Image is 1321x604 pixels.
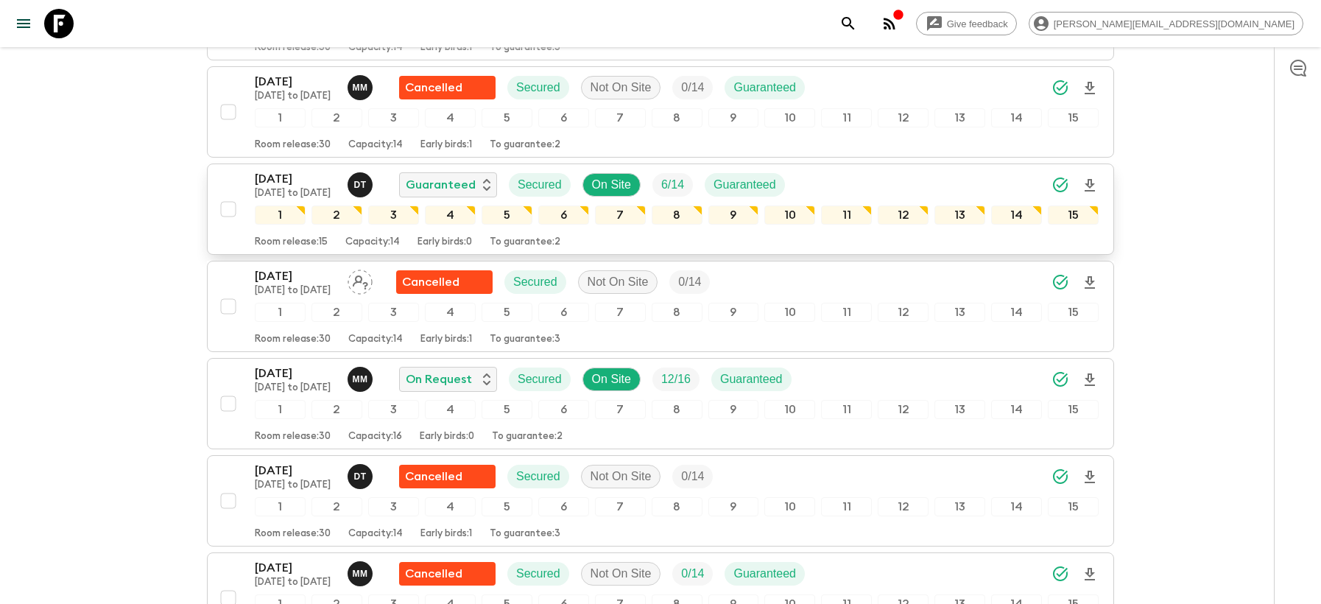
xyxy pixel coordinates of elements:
[821,108,872,127] div: 11
[1048,303,1099,322] div: 15
[878,400,929,419] div: 12
[538,206,589,225] div: 6
[492,431,563,443] p: To guarantee: 2
[490,236,560,248] p: To guarantee: 2
[482,108,532,127] div: 5
[420,431,474,443] p: Early birds: 0
[311,108,362,127] div: 2
[207,455,1114,547] button: [DATE][DATE] to [DATE]Devlin TikiTikiFlash Pack cancellationSecuredNot On SiteTrip Fill1234567891...
[591,79,652,96] p: Not On Site
[582,173,641,197] div: On Site
[652,400,702,419] div: 8
[348,75,376,100] button: MM
[582,368,641,391] div: On Site
[821,206,872,225] div: 11
[991,497,1042,516] div: 14
[934,497,985,516] div: 13
[348,139,403,151] p: Capacity: 14
[916,12,1017,35] a: Give feedback
[1046,18,1303,29] span: [PERSON_NAME][EMAIL_ADDRESS][DOMAIN_NAME]
[405,79,462,96] p: Cancelled
[595,497,646,516] div: 7
[348,528,403,540] p: Capacity: 14
[255,73,336,91] p: [DATE]
[669,270,710,294] div: Trip Fill
[821,303,872,322] div: 11
[764,108,815,127] div: 10
[425,303,476,322] div: 4
[420,139,472,151] p: Early birds: 1
[764,206,815,225] div: 10
[396,270,493,294] div: Flash Pack cancellation
[652,206,702,225] div: 8
[991,206,1042,225] div: 14
[878,303,929,322] div: 12
[311,400,362,419] div: 2
[504,270,566,294] div: Secured
[353,179,366,191] p: D T
[255,559,336,577] p: [DATE]
[652,368,700,391] div: Trip Fill
[348,468,376,480] span: Devlin TikiTiki
[425,108,476,127] div: 4
[1081,177,1099,194] svg: Download Onboarding
[420,42,472,54] p: Early birds: 1
[821,400,872,419] div: 11
[581,76,661,99] div: Not On Site
[578,270,658,294] div: Not On Site
[652,173,693,197] div: Trip Fill
[591,468,652,485] p: Not On Site
[1048,108,1099,127] div: 15
[255,382,336,394] p: [DATE] to [DATE]
[538,108,589,127] div: 6
[348,566,376,577] span: Maddy Moore
[516,468,560,485] p: Secured
[714,176,776,194] p: Guaranteed
[348,274,373,286] span: Assign pack leader
[255,188,336,200] p: [DATE] to [DATE]
[878,108,929,127] div: 12
[348,561,376,586] button: MM
[348,80,376,91] span: Maddy Moore
[207,164,1114,255] button: [DATE][DATE] to [DATE]Devlin TikiTikiGuaranteedSecuredOn SiteTrip FillGuaranteed12345678910111213...
[681,565,704,583] p: 0 / 14
[991,400,1042,419] div: 14
[368,497,419,516] div: 3
[399,76,496,99] div: Flash Pack cancellation
[672,76,713,99] div: Trip Fill
[934,303,985,322] div: 13
[311,303,362,322] div: 2
[490,528,560,540] p: To guarantee: 3
[516,79,560,96] p: Secured
[352,568,367,580] p: M M
[368,303,419,322] div: 3
[991,108,1042,127] div: 14
[348,42,403,54] p: Capacity: 14
[207,66,1114,158] button: [DATE][DATE] to [DATE]Maddy MooreFlash Pack cancellationSecuredNot On SiteTrip FillGuaranteed1234...
[507,76,569,99] div: Secured
[652,497,702,516] div: 8
[1048,400,1099,419] div: 15
[255,334,331,345] p: Room release: 30
[1051,273,1069,291] svg: Synced Successfully
[991,303,1042,322] div: 14
[425,206,476,225] div: 4
[934,400,985,419] div: 13
[348,431,402,443] p: Capacity: 16
[1051,371,1069,388] svg: Synced Successfully
[588,273,649,291] p: Not On Site
[482,497,532,516] div: 5
[311,497,362,516] div: 2
[255,206,306,225] div: 1
[681,79,704,96] p: 0 / 14
[595,206,646,225] div: 7
[405,468,462,485] p: Cancelled
[405,565,462,583] p: Cancelled
[507,562,569,586] div: Secured
[878,206,929,225] div: 12
[538,303,589,322] div: 6
[1048,497,1099,516] div: 15
[368,108,419,127] div: 3
[207,358,1114,449] button: [DATE][DATE] to [DATE]Maddy MooreOn RequestSecuredOn SiteTrip FillGuaranteed123456789101112131415...
[581,562,661,586] div: Not On Site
